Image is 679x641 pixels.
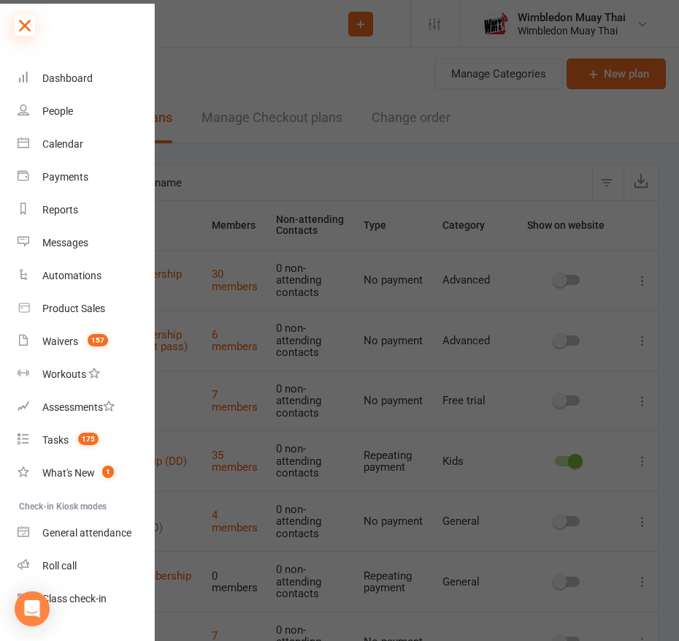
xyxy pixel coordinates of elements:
[18,391,156,424] a: Assessments
[42,434,69,446] div: Tasks
[88,334,108,346] span: 157
[18,583,156,615] a: Class kiosk mode
[42,138,83,150] div: Calendar
[102,466,114,478] span: 1
[42,237,88,249] div: Messages
[42,401,115,413] div: Assessments
[42,560,77,572] div: Roll call
[42,204,78,216] div: Reports
[42,270,101,281] div: Automations
[18,457,156,490] a: What's New1
[42,171,88,183] div: Payments
[18,325,156,358] a: Waivers 157
[42,527,131,539] div: General attendance
[18,95,156,128] a: People
[42,593,107,604] div: Class check-in
[15,591,50,626] div: Open Intercom Messenger
[18,424,156,457] a: Tasks 175
[18,62,156,95] a: Dashboard
[18,550,156,583] a: Roll call
[18,161,156,194] a: Payments
[18,227,156,259] a: Messages
[42,72,93,84] div: Dashboard
[18,517,156,550] a: General attendance kiosk mode
[18,358,156,391] a: Workouts
[18,194,156,227] a: Reports
[18,259,156,292] a: Automations
[42,368,86,380] div: Workouts
[42,303,105,314] div: Product Sales
[18,292,156,325] a: Product Sales
[18,128,156,161] a: Calendar
[78,433,99,445] span: 175
[42,105,73,117] div: People
[42,467,95,479] div: What's New
[42,335,78,347] div: Waivers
